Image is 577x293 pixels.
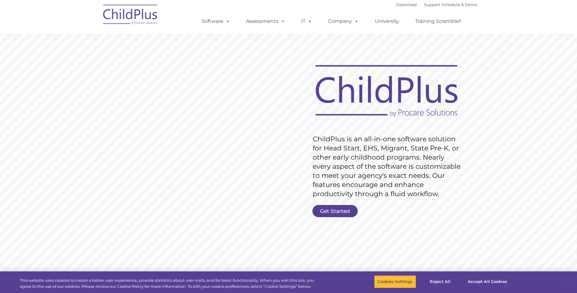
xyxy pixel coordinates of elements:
[396,2,477,7] font: |
[424,2,440,7] a: Support
[369,15,405,27] a: University
[240,15,291,27] a: Assessments
[374,275,416,288] button: Cookies Settings
[100,0,161,31] img: ChildPlus by Procare Solutions
[396,2,417,7] a: Download
[409,15,467,27] a: Training Scramble!!
[322,15,365,27] a: Company
[295,15,318,27] a: IT
[20,277,317,289] div: This website uses cookies to create a better user experience, provide statistics about user visit...
[421,275,459,288] button: Reject All
[441,2,477,7] a: Schedule A Demo
[196,15,236,27] a: Software
[312,205,358,217] a: Get Started
[464,275,510,288] button: Accept All Cookies
[561,275,574,288] button: Close
[313,135,464,199] rs-layer: ChildPlus is an all-in-one software solution for Head Start, EHS, Migrant, State Pre-K, or other ...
